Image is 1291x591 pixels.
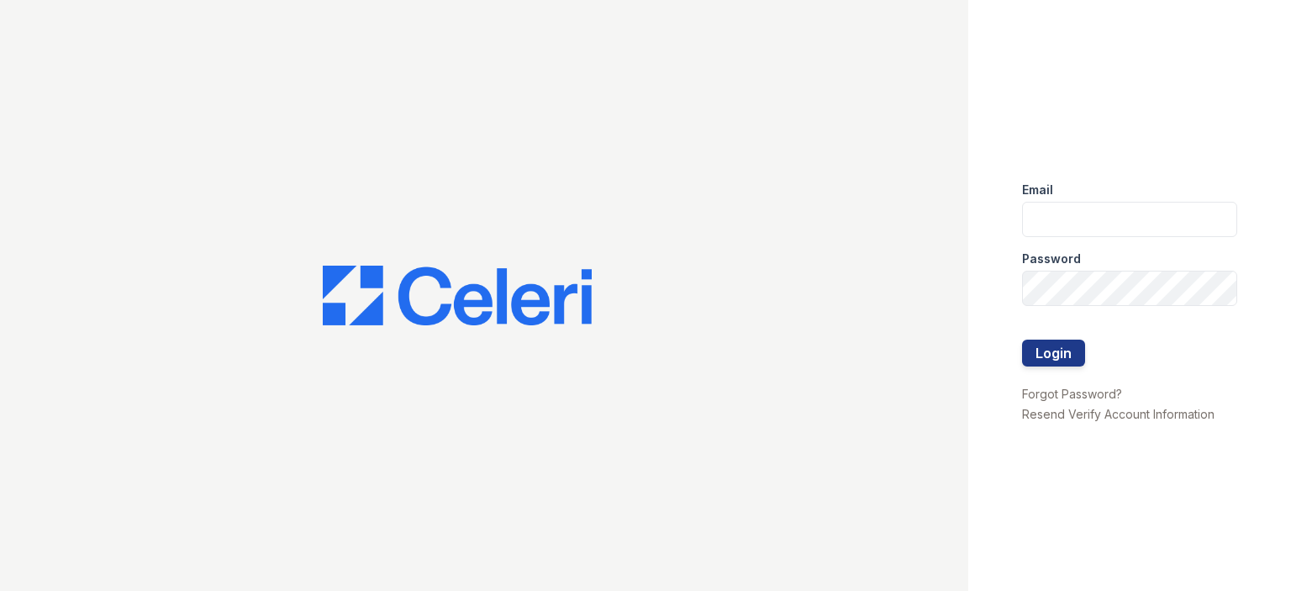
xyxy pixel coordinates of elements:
[1022,387,1122,401] a: Forgot Password?
[1022,340,1085,367] button: Login
[323,266,592,326] img: CE_Logo_Blue-a8612792a0a2168367f1c8372b55b34899dd931a85d93a1a3d3e32e68fde9ad4.png
[1022,182,1053,198] label: Email
[1022,407,1215,421] a: Resend Verify Account Information
[1022,251,1081,267] label: Password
